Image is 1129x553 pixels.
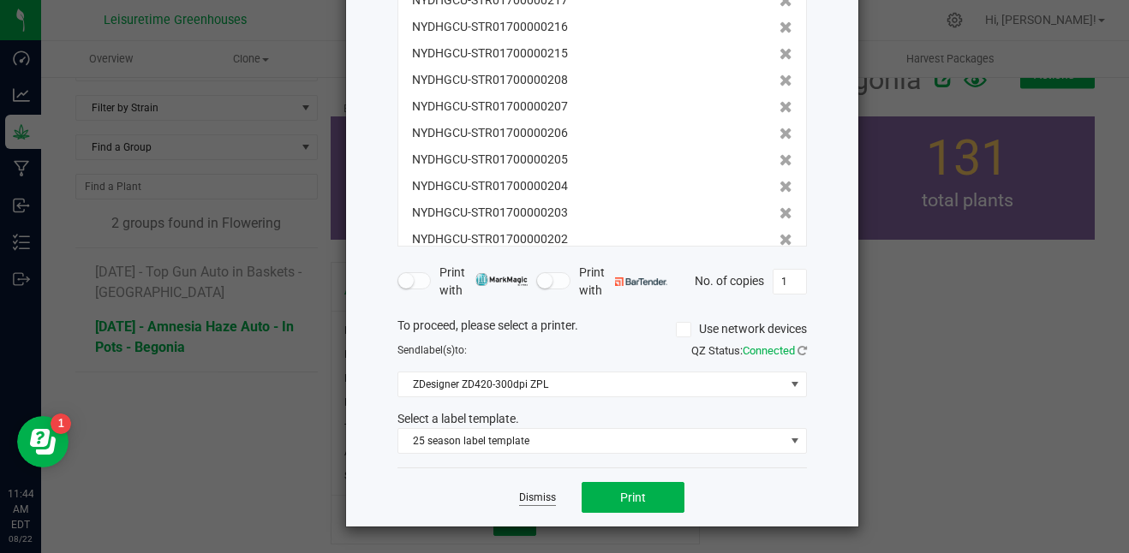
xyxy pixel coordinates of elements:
[397,344,467,356] span: Send to:
[743,344,795,357] span: Connected
[398,429,785,453] span: 25 season label template
[421,344,455,356] span: label(s)
[676,320,807,338] label: Use network devices
[691,344,807,357] span: QZ Status:
[579,264,667,300] span: Print with
[385,410,820,428] div: Select a label template.
[385,317,820,342] div: To proceed, please select a printer.
[695,273,764,287] span: No. of copies
[620,491,646,504] span: Print
[398,372,785,396] span: ZDesigner ZD420-300dpi ZPL
[412,230,568,248] span: NYDHGCU-STR01700000202
[51,413,71,434] iframe: Resource center unread badge
[412,98,568,116] span: NYDHGCU-STR01700000207
[17,416,69,467] iframe: Resource center
[412,151,568,169] span: NYDHGCU-STR01700000205
[412,124,568,142] span: NYDHGCU-STR01700000206
[582,482,684,513] button: Print
[412,204,568,222] span: NYDHGCU-STR01700000203
[439,264,528,300] span: Print with
[475,273,528,286] img: mark_magic_cybra.png
[412,177,568,195] span: NYDHGCU-STR01700000204
[412,71,568,89] span: NYDHGCU-STR01700000208
[615,277,667,286] img: bartender.png
[412,45,568,62] span: NYDHGCU-STR01700000215
[412,18,568,36] span: NYDHGCU-STR01700000216
[519,491,556,505] a: Dismiss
